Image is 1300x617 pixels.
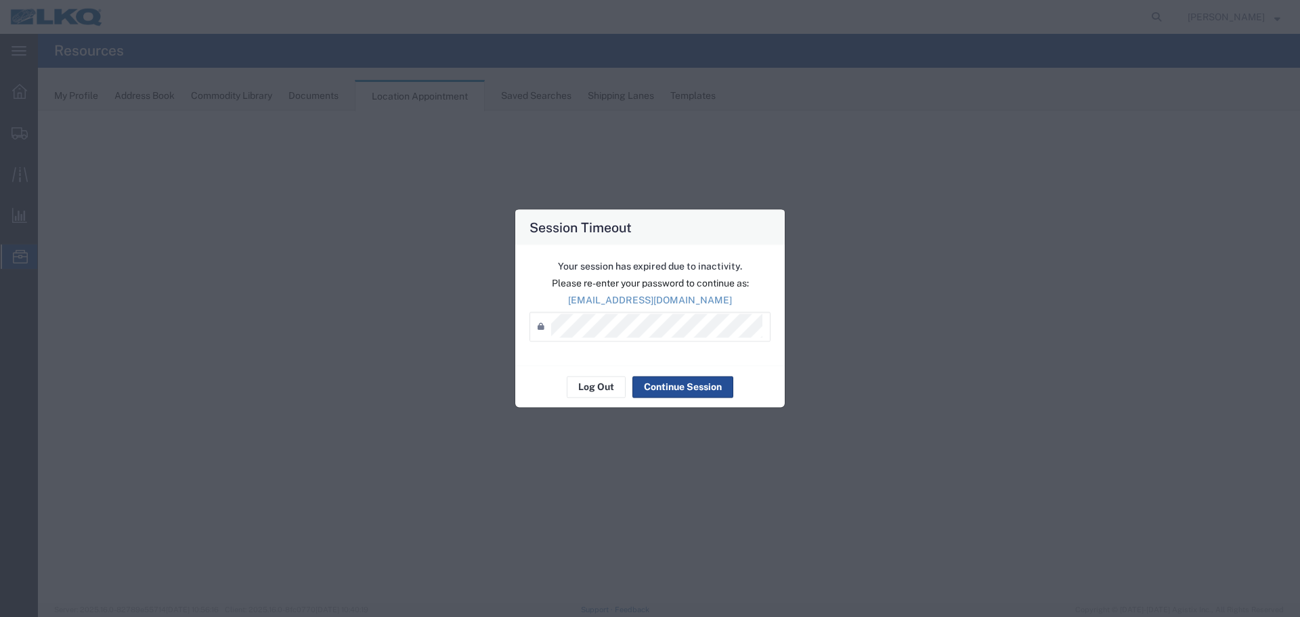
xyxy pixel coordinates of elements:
button: Log Out [567,376,626,398]
button: Continue Session [632,376,733,398]
p: [EMAIL_ADDRESS][DOMAIN_NAME] [529,293,771,307]
h4: Session Timeout [529,217,632,236]
p: Please re-enter your password to continue as: [529,276,771,290]
p: Your session has expired due to inactivity. [529,259,771,273]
